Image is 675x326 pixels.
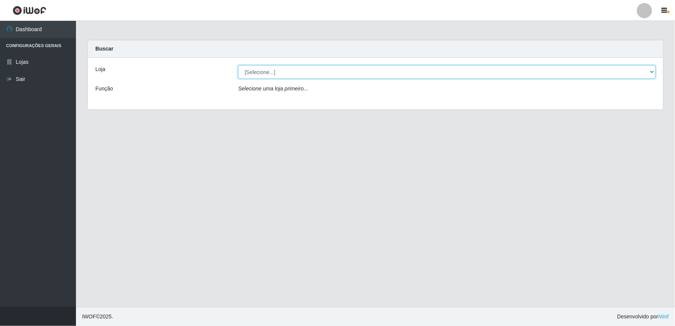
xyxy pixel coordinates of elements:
[658,313,669,320] a: iWof
[95,65,105,73] label: Loja
[82,313,96,320] span: IWOF
[95,46,113,52] strong: Buscar
[95,85,113,93] label: Função
[82,313,113,321] span: © 2025 .
[617,313,669,321] span: Desenvolvido por
[13,6,46,15] img: CoreUI Logo
[238,85,308,92] i: Selecione uma loja primeiro...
